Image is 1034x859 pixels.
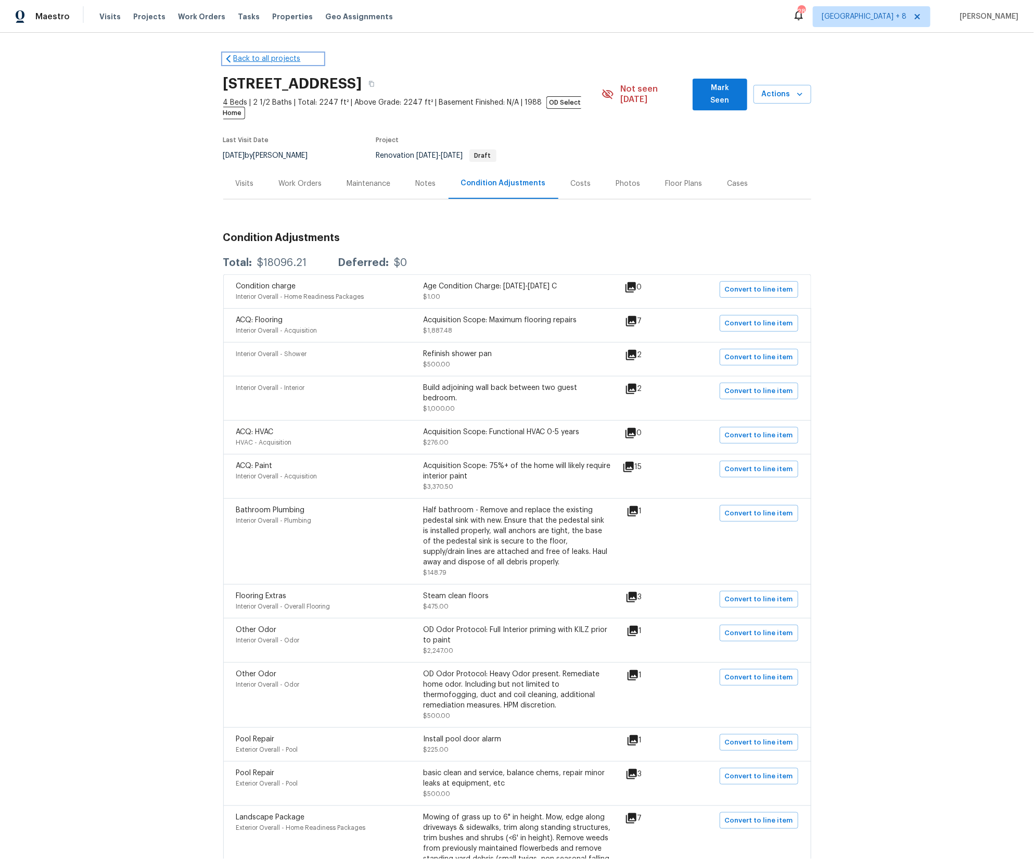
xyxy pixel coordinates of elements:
button: Convert to line item [720,669,798,686]
h2: [STREET_ADDRESS] [223,79,362,89]
div: Photos [616,179,641,189]
span: $148.79 [424,570,447,576]
div: basic clean and service, balance chems, repair minor leaks at equipment, etc [424,768,611,789]
span: HVAC - Acquisition [236,439,292,446]
div: Floor Plans [666,179,703,189]
div: OD Odor Protocol: Full Interior priming with KILZ prior to paint [424,625,611,646]
span: Condition charge [236,283,296,290]
span: Convert to line item [725,429,793,441]
span: Not seen [DATE] [620,84,686,105]
span: Landscape Package [236,814,305,821]
span: Convert to line item [725,770,793,782]
button: Copy Address [362,74,381,93]
span: Exterior Overall - Home Readiness Packages [236,825,366,831]
span: [GEOGRAPHIC_DATA] + 8 [822,11,907,22]
button: Convert to line item [720,349,798,365]
span: ACQ: Flooring [236,317,283,324]
div: Notes [416,179,436,189]
button: Convert to line item [720,427,798,444]
button: Actions [754,85,811,104]
button: Convert to line item [720,281,798,298]
button: Convert to line item [720,505,798,522]
span: Interior Overall - Overall Flooring [236,603,330,610]
div: Condition Adjustments [461,178,546,188]
div: OD Odor Protocol: Heavy Odor present. Remediate home odor. Including but not limited to thermofog... [424,669,611,711]
div: Refinish shower pan [424,349,611,359]
div: Maintenance [347,179,391,189]
span: Tasks [238,13,260,20]
span: Exterior Overall - Pool [236,747,298,753]
span: Interior Overall - Odor [236,637,300,643]
div: 2 [625,383,675,395]
div: Visits [236,179,254,189]
span: Convert to line item [725,463,793,475]
span: Interior Overall - Odor [236,681,300,688]
div: 2 [625,349,675,361]
span: $2,247.00 [424,648,454,654]
span: Convert to line item [725,672,793,684]
span: Draft [470,153,495,159]
span: Convert to line item [725,508,793,520]
span: Convert to line item [725,593,793,605]
div: Half bathroom - Remove and replace the existing pedestal sink with new. Ensure that the pedestal ... [424,505,611,567]
button: Convert to line item [720,591,798,608]
span: ACQ: Paint [236,462,273,470]
div: 1 [627,734,675,747]
div: Install pool door alarm [424,734,611,744]
span: Convert to line item [725,351,793,363]
span: Last Visit Date [223,137,269,143]
span: Visits [99,11,121,22]
div: Age Condition Charge: [DATE]-[DATE] C [424,281,611,292]
span: Convert to line item [725,284,793,296]
h3: Condition Adjustments [223,233,811,243]
span: $500.00 [424,791,451,797]
span: Convert to line item [725,737,793,749]
span: Maestro [35,11,70,22]
span: $1.00 [424,294,441,300]
button: Convert to line item [720,461,798,477]
span: - [417,152,463,159]
span: $1,000.00 [424,406,455,412]
button: Convert to line item [720,812,798,829]
span: Interior Overall - Home Readiness Packages [236,294,364,300]
span: Project [376,137,399,143]
span: Properties [272,11,313,22]
span: [DATE] [223,152,245,159]
span: $500.00 [424,713,451,719]
div: 7 [625,315,675,327]
span: [DATE] [441,152,463,159]
div: 0 [624,281,675,294]
div: Deferred: [338,258,389,268]
span: [DATE] [417,152,439,159]
span: Other Odor [236,626,277,634]
span: 4 Beds | 2 1/2 Baths | Total: 2247 ft² | Above Grade: 2247 ft² | Basement Finished: N/A | 1988 [223,97,602,118]
div: Steam clean floors [424,591,611,601]
button: Mark Seen [693,79,747,110]
div: Costs [571,179,591,189]
button: Convert to line item [720,768,798,785]
div: Build adjoining wall back between two guest bedroom. [424,383,611,403]
span: Interior Overall - Acquisition [236,327,317,334]
div: 15 [622,461,675,473]
span: Convert to line item [725,385,793,397]
span: Exterior Overall - Pool [236,780,298,787]
span: $3,370.50 [424,484,454,490]
div: by [PERSON_NAME] [223,149,321,162]
div: 1 [627,625,675,637]
span: OD Select Home [223,96,581,119]
div: 289 [798,6,805,17]
a: Back to all projects [223,54,323,64]
div: 7 [625,812,675,825]
div: Total: [223,258,252,268]
span: Mark Seen [701,82,739,107]
span: Geo Assignments [325,11,393,22]
span: $500.00 [424,361,451,368]
span: Flooring Extras [236,592,287,600]
div: $18096.21 [258,258,307,268]
button: Convert to line item [720,315,798,332]
span: ACQ: HVAC [236,428,274,436]
span: Convert to line item [725,815,793,827]
div: Acquisition Scope: Functional HVAC 0-5 years [424,427,611,437]
div: Acquisition Scope: Maximum flooring repairs [424,315,611,325]
div: 3 [625,768,675,780]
